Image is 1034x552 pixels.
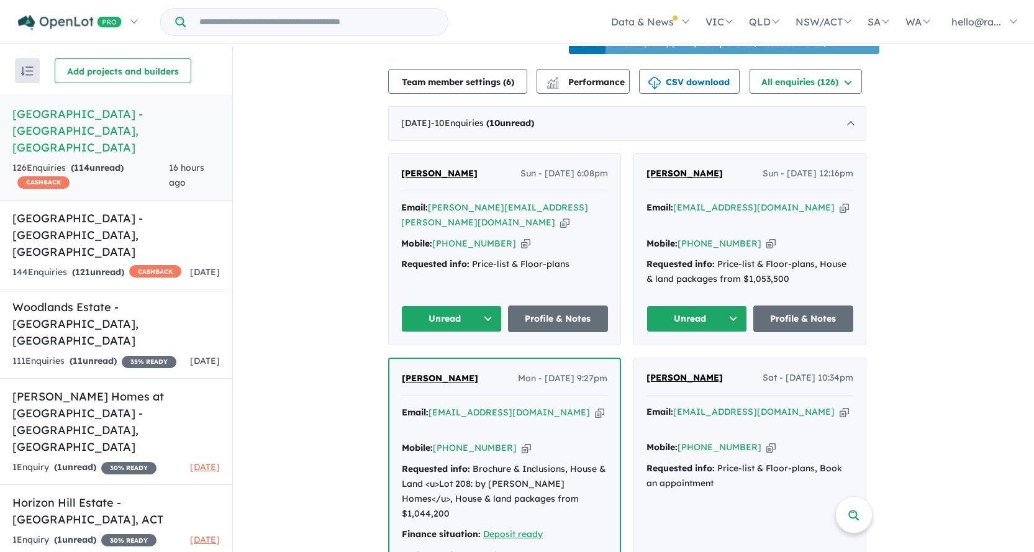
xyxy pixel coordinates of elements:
span: CASHBACK [129,265,181,278]
h5: [PERSON_NAME] Homes at [GEOGRAPHIC_DATA] - [GEOGRAPHIC_DATA] , [GEOGRAPHIC_DATA] [12,388,220,455]
div: 1 Enquir y [12,460,156,475]
span: 10 [489,117,500,129]
strong: Mobile: [402,442,433,453]
span: 6 [506,76,511,88]
span: [PERSON_NAME] [401,168,478,179]
img: sort.svg [21,66,34,76]
h5: Horizon Hill Estate - [GEOGRAPHIC_DATA] , ACT [12,494,220,528]
button: Unread [646,305,747,332]
div: 1 Enquir y [12,533,156,548]
h5: [GEOGRAPHIC_DATA] - [GEOGRAPHIC_DATA] , [GEOGRAPHIC_DATA] [12,106,220,156]
strong: ( unread) [71,162,124,173]
div: Price-list & Floor-plans, Book an appointment [646,461,853,491]
span: 35 % READY [122,356,176,368]
div: 144 Enquir ies [12,265,181,280]
span: [DATE] [190,534,220,545]
button: Copy [840,405,849,419]
span: 1 [57,534,62,545]
button: Performance [537,69,630,94]
strong: Requested info: [401,258,469,269]
button: Team member settings (6) [388,69,527,94]
a: [PERSON_NAME] [401,166,478,181]
strong: Email: [646,406,673,417]
div: 126 Enquir ies [12,161,169,191]
span: 16 hours ago [169,162,204,188]
span: hello@ra... [951,16,1001,28]
strong: ( unread) [54,461,96,473]
div: [DATE] [388,106,866,141]
a: [PERSON_NAME] [402,371,478,386]
span: [PERSON_NAME] [402,373,478,384]
strong: ( unread) [54,534,96,545]
img: line-chart.svg [547,77,558,84]
strong: ( unread) [486,117,534,129]
button: Copy [766,441,776,454]
span: 1 [57,461,62,473]
div: Brochure & Inclusions, House & Land <u>Lot 208: by [PERSON_NAME] Homes</u>, House & land packages... [402,462,607,521]
a: Deposit ready [483,528,543,540]
a: [EMAIL_ADDRESS][DOMAIN_NAME] [673,202,835,213]
button: Copy [840,201,849,214]
h5: [GEOGRAPHIC_DATA] - [GEOGRAPHIC_DATA] , [GEOGRAPHIC_DATA] [12,210,220,260]
a: Profile & Notes [753,305,854,332]
a: [PHONE_NUMBER] [433,442,517,453]
a: [PHONE_NUMBER] [432,238,516,249]
span: Sun - [DATE] 6:08pm [520,166,608,181]
strong: Requested info: [646,258,715,269]
button: All enquiries (126) [750,69,862,94]
img: bar-chart.svg [546,81,559,89]
strong: Email: [646,202,673,213]
img: Openlot PRO Logo White [18,15,122,30]
a: [PERSON_NAME][EMAIL_ADDRESS][PERSON_NAME][DOMAIN_NAME] [401,202,588,228]
strong: Requested info: [402,463,470,474]
span: 30 % READY [101,534,156,546]
button: Copy [560,216,569,229]
span: [DATE] [190,355,220,366]
strong: Mobile: [646,441,678,453]
strong: ( unread) [72,266,124,278]
strong: Mobile: [646,238,678,249]
button: Copy [522,441,531,455]
a: [EMAIL_ADDRESS][DOMAIN_NAME] [673,406,835,417]
button: CSV download [639,69,740,94]
div: Price-list & Floor-plans [401,257,608,272]
span: Performance [548,76,625,88]
a: [PERSON_NAME] [646,166,723,181]
button: Copy [595,406,604,419]
span: [DATE] [190,461,220,473]
div: Price-list & Floor-plans, House & land packages from $1,053,500 [646,257,853,287]
span: 121 [75,266,90,278]
a: [PHONE_NUMBER] [678,441,761,453]
span: [PERSON_NAME] [646,168,723,179]
div: 111 Enquir ies [12,354,176,369]
span: - 10 Enquir ies [431,117,534,129]
span: [DATE] [190,266,220,278]
span: 11 [73,355,83,366]
span: 30 % READY [101,462,156,474]
a: [PHONE_NUMBER] [678,238,761,249]
img: download icon [648,77,661,89]
strong: Email: [401,202,428,213]
strong: ( unread) [70,355,117,366]
button: Copy [521,237,530,250]
button: Add projects and builders [55,58,191,83]
span: Sun - [DATE] 12:16pm [763,166,853,181]
a: Profile & Notes [508,305,609,332]
span: Mon - [DATE] 9:27pm [518,371,607,386]
strong: Mobile: [401,238,432,249]
span: [PERSON_NAME] [646,372,723,383]
button: Copy [766,237,776,250]
strong: Email: [402,407,429,418]
a: [PERSON_NAME] [646,371,723,386]
strong: Finance situation: [402,528,481,540]
strong: Requested info: [646,463,715,474]
button: Unread [401,305,502,332]
h5: Woodlands Estate - [GEOGRAPHIC_DATA] , [GEOGRAPHIC_DATA] [12,299,220,349]
span: Sat - [DATE] 10:34pm [763,371,853,386]
span: CASHBACK [17,176,70,189]
a: [EMAIL_ADDRESS][DOMAIN_NAME] [429,407,590,418]
input: Try estate name, suburb, builder or developer [188,9,445,35]
span: 114 [74,162,89,173]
